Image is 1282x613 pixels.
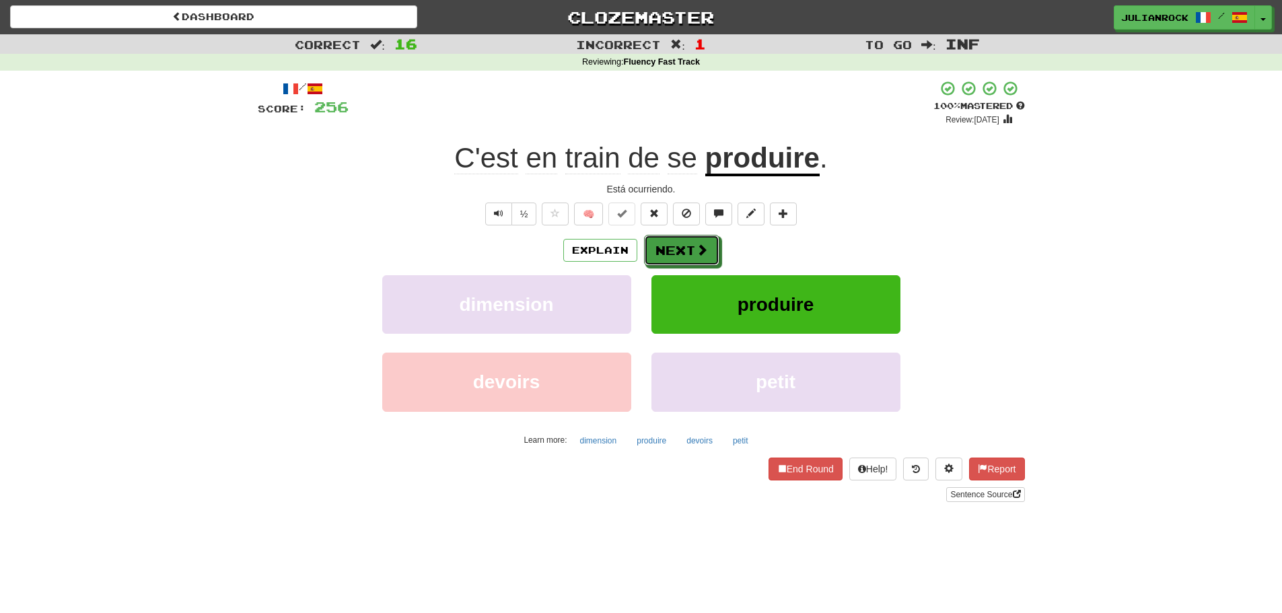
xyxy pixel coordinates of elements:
button: Next [644,235,719,266]
span: C'est [454,142,518,174]
button: Play sentence audio (ctl+space) [485,203,512,225]
span: : [921,39,936,50]
div: Text-to-speech controls [483,203,537,225]
button: Discuss sentence (alt+u) [705,203,732,225]
small: Review: [DATE] [946,115,999,124]
span: 1 [695,36,706,52]
span: julianrock [1121,11,1188,24]
button: petit [725,431,756,451]
button: dimension [382,275,631,334]
small: Learn more: [524,435,567,445]
span: Correct [295,38,361,51]
span: devoirs [473,371,540,392]
button: End Round [769,458,843,480]
button: 🧠 [574,203,603,225]
span: de [628,142,660,174]
button: Edit sentence (alt+d) [738,203,764,225]
div: Mastered [933,100,1025,112]
span: 16 [394,36,417,52]
div: / [258,80,349,97]
div: Está ocurriendo. [258,182,1025,196]
span: . [820,142,828,174]
button: devoirs [382,353,631,411]
strong: Fluency Fast Track [624,57,700,67]
span: Incorrect [576,38,661,51]
button: dimension [573,431,625,451]
a: Sentence Source [946,487,1024,502]
button: produire [651,275,900,334]
button: produire [629,431,674,451]
span: 100 % [933,100,960,111]
button: Add to collection (alt+a) [770,203,797,225]
button: Report [969,458,1024,480]
span: / [1218,11,1225,20]
button: Round history (alt+y) [903,458,929,480]
span: en [526,142,557,174]
span: Score: [258,103,306,114]
span: se [668,142,697,174]
button: Help! [849,458,897,480]
u: produire [705,142,820,176]
button: Set this sentence to 100% Mastered (alt+m) [608,203,635,225]
a: Dashboard [10,5,417,28]
button: devoirs [679,431,720,451]
button: Reset to 0% Mastered (alt+r) [641,203,668,225]
span: Inf [946,36,980,52]
button: Explain [563,239,637,262]
span: : [670,39,685,50]
span: train [565,142,620,174]
span: produire [738,294,814,315]
span: 256 [314,98,349,115]
span: To go [865,38,912,51]
button: Ignore sentence (alt+i) [673,203,700,225]
span: : [370,39,385,50]
a: Clozemaster [437,5,845,29]
button: petit [651,353,900,411]
button: ½ [511,203,537,225]
span: petit [756,371,795,392]
span: dimension [459,294,553,315]
button: Favorite sentence (alt+f) [542,203,569,225]
a: julianrock / [1114,5,1255,30]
